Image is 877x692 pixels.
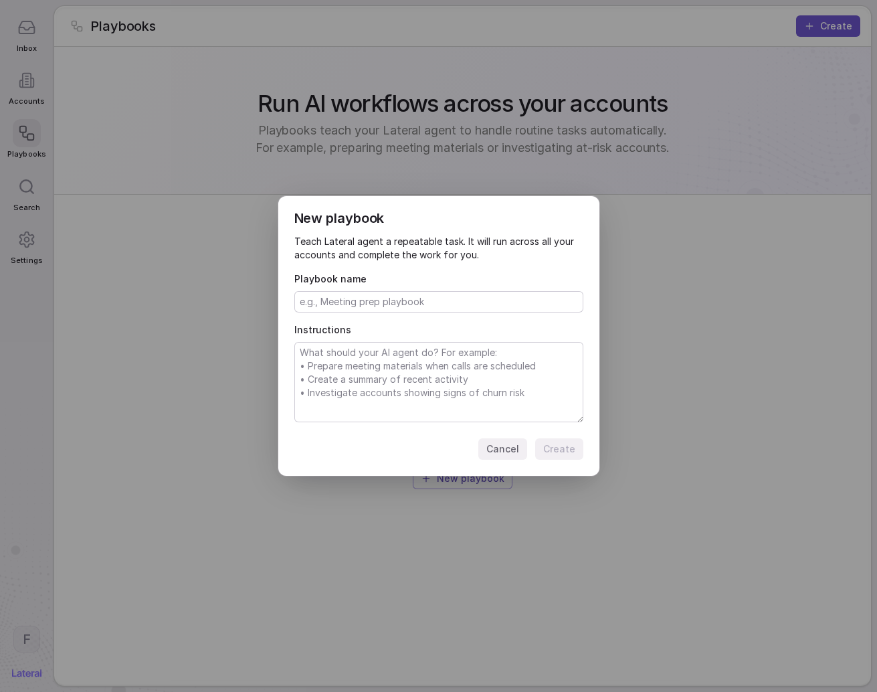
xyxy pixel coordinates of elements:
[294,235,583,262] p: Teach Lateral agent a repeatable task. It will run across all your accounts and complete the work...
[535,438,583,460] button: Create
[294,212,583,226] h1: New playbook
[478,438,527,460] button: Cancel
[294,323,583,337] span: Instructions
[294,272,583,286] span: Playbook name
[295,292,583,312] input: e.g., Meeting prep playbook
